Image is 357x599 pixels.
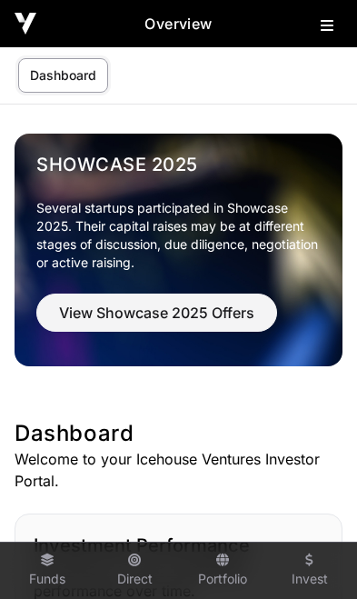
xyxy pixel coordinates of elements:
[36,152,321,177] a: Showcase 2025
[186,546,259,595] a: Portfolio
[15,448,342,492] p: Welcome to your Icehouse Ventures Investor Portal.
[59,302,254,324] span: View Showcase 2025 Offers
[36,294,277,332] button: View Showcase 2025 Offers
[18,58,108,93] a: Dashboard
[34,533,323,558] h2: Investment Performance
[11,546,84,595] a: Funds
[266,512,357,599] iframe: Chat Widget
[15,13,36,35] img: Icehouse Ventures Logo
[36,13,321,35] h2: Overview
[98,546,171,595] a: Direct
[15,134,342,366] img: Showcase 2025
[36,199,321,272] p: Several startups participated in Showcase 2025. Their capital raises may be at different stages o...
[15,419,342,448] h1: Dashboard
[36,312,277,330] a: View Showcase 2025 Offers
